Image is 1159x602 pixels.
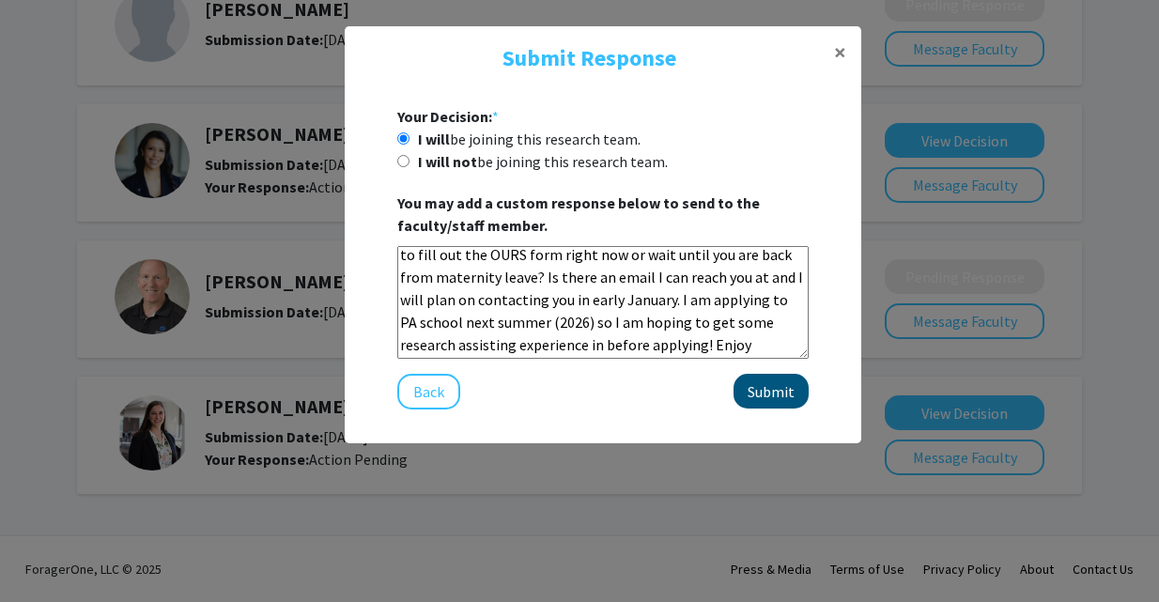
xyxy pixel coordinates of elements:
[418,152,477,171] b: I will not
[418,130,450,148] b: I will
[834,38,846,67] span: ×
[397,374,460,409] button: Back
[819,26,861,79] button: Close
[734,374,809,409] button: Submit
[418,128,641,150] label: be joining this research team.
[418,150,668,173] label: be joining this research team.
[360,41,819,75] h4: Submit Response
[14,517,80,588] iframe: Chat
[397,193,760,235] b: You may add a custom response below to send to the faculty/staff member.
[397,107,492,126] b: Your Decision:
